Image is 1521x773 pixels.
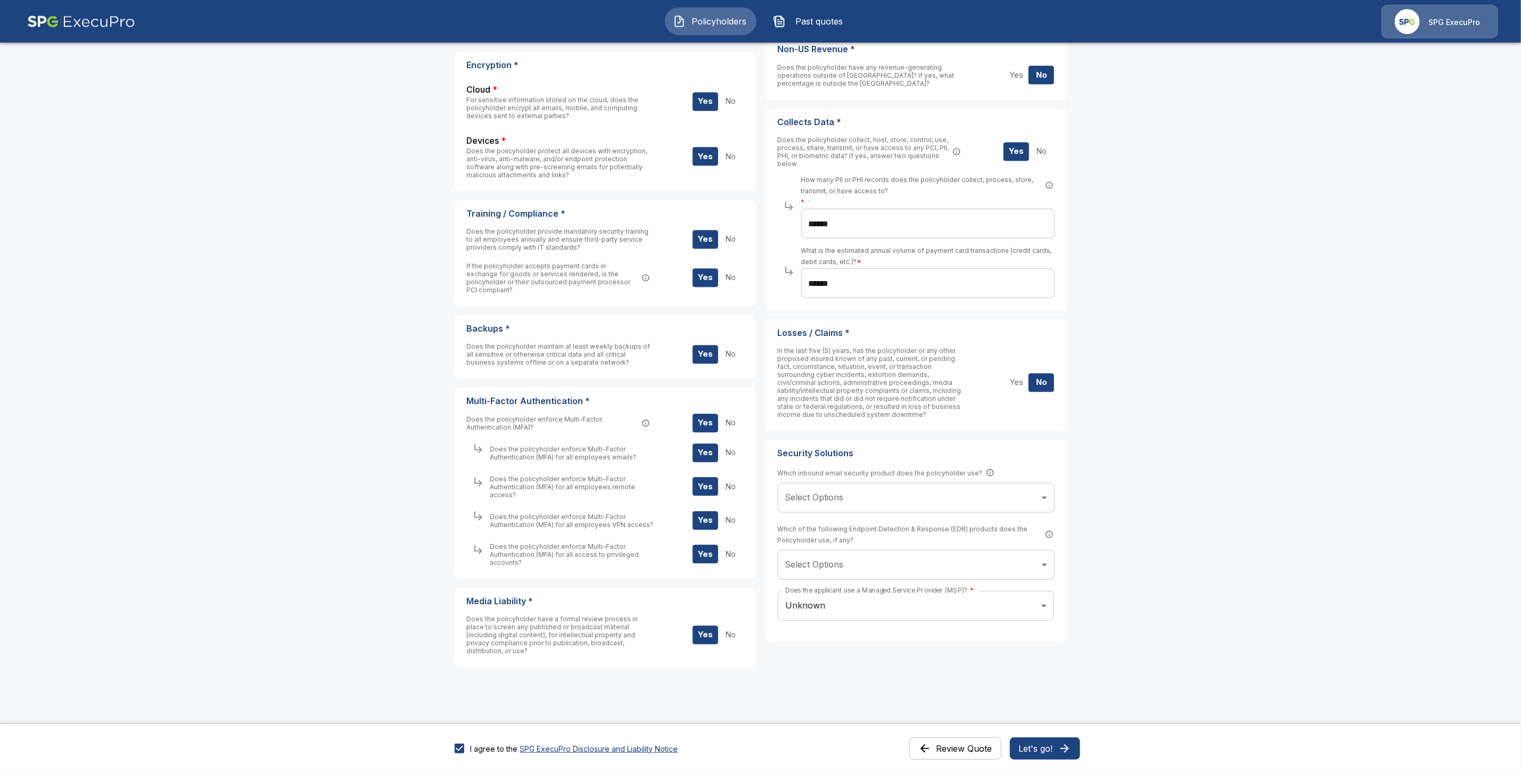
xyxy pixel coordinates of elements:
[718,626,743,644] button: No
[778,44,1055,54] p: Non-US Revenue *
[785,492,844,503] span: Select Options
[1004,66,1029,85] button: Yes
[985,467,996,478] button: SEG (Secure Email Gateway) is a security solution that filters and scans incoming emails to prote...
[693,345,718,364] button: Yes
[778,523,1055,546] span: Which of the following Endpoint Detection & Response (EDR) products does the Policyholder use, if...
[27,5,135,38] img: AA Logo
[1382,5,1498,38] a: Agency IconSPG ExecuPro
[718,545,743,564] button: No
[693,511,718,530] button: Yes
[693,545,718,564] button: Yes
[640,418,651,429] button: Multi-Factor Authentication (MFA) is a security process that requires users to provide two or mor...
[778,136,950,168] span: Does the policyholder collect, host, store, control, use, process, share, transmit, or have acces...
[718,511,743,530] button: No
[467,227,649,251] span: Does the policyholder provide mandatory security training to all employees annually and ensure th...
[693,147,718,166] button: Yes
[778,448,1055,458] p: Security Solutions
[1395,9,1420,34] img: Agency Icon
[785,586,974,595] label: Does the applicant use a Managed Service Provider (MSP)?
[467,135,499,147] span: Devices
[467,262,639,294] span: If the policyholder accepts payment cards in exchange for goods or services rendered, is the poli...
[718,443,743,462] button: No
[718,92,743,111] button: No
[778,483,1055,513] div: Without label
[778,550,1055,580] div: Without label
[785,559,844,570] span: Select Options
[778,63,955,87] span: Does the policyholder have any revenue-generating operations outside of [GEOGRAPHIC_DATA]? If yes...
[693,230,718,249] button: Yes
[520,743,678,754] button: I agree to the
[718,269,743,287] button: No
[467,396,744,406] p: Multi-Factor Authentication *
[718,147,743,166] button: No
[1428,17,1480,28] p: SPG ExecuPro
[467,415,639,431] span: Does the policyholder enforce Multi-Factor Authentication (MFA)?
[693,443,718,462] button: Yes
[765,7,857,35] button: Past quotes IconPast quotes
[773,15,786,28] img: Past quotes Icon
[490,475,636,499] span: Does the policyholder enforce Multi-Factor Authentication (MFA) for all employees remote access?
[778,328,1055,338] p: Losses / Claims *
[778,467,996,479] span: Which inbound email security product does the policyholder use?
[718,478,743,496] button: No
[467,342,651,366] span: Does the policyholder maintain at least weekly backups of all sensitive or otherwise critical dat...
[718,230,743,249] button: No
[1004,373,1029,392] button: Yes
[467,615,638,655] span: Does the policyholder have a formal review process in place to screen any published or broadcast ...
[693,269,718,287] button: Yes
[1044,529,1055,540] button: EDR (Endpoint Detection and Response) is a cybersecurity technology that continuously monitors an...
[640,273,651,283] button: PCI DSS (Payment Card Industry Data Security Standard) is a set of security standards designed to...
[801,245,1055,267] h6: What is the estimated annual volume of payment card transactions (credit cards, debit cards, etc.)?
[778,347,961,418] span: In the last five (5) years, has the policyholder or any other proposed insured known of any past,...
[467,596,744,606] p: Media Liability *
[490,445,637,461] span: Does the policyholder enforce Multi-Factor Authentication (MFA) for all employees emails?
[1029,143,1054,161] button: No
[673,15,686,28] img: Policyholders Icon
[665,7,757,35] button: Policyholders IconPolicyholders
[693,478,718,496] button: Yes
[471,743,678,754] div: I agree to the
[693,626,718,644] button: Yes
[467,147,648,179] span: Does the policyholder protect all devices with encryption, anti-virus, anti-malware, and/or endpo...
[790,15,849,28] span: Past quotes
[467,96,639,120] span: For sensitive information stored on the cloud, does the policyholder encrypt all emails, mobile, ...
[1044,180,1055,191] button: PII: Personally Identifiable Information (names, SSNs, addresses, phone numbers). PHI: Protected ...
[467,60,744,70] p: Encryption *
[801,174,1055,196] span: How many PII or PHI records does the policyholder collect, process, store, transmit, or have acce...
[490,513,654,529] span: Does the policyholder enforce Multi-Factor Authentication (MFA) for all employees VPN access?
[1029,373,1054,392] button: No
[467,324,744,334] p: Backups *
[690,15,749,28] span: Policyholders
[951,146,962,157] button: PCI: Payment card information. PII: Personally Identifiable Information (names, SSNs, addresses)....
[778,117,1055,127] p: Collects Data *
[693,414,718,432] button: Yes
[778,591,1054,621] div: Unknown
[693,92,718,111] button: Yes
[490,542,639,566] span: Does the policyholder enforce Multi-Factor Authentication (MFA) for all access to privileged acco...
[1029,66,1054,85] button: No
[467,209,744,219] p: Training / Compliance *
[909,737,1001,760] button: Review Quote
[467,84,491,96] span: Cloud
[1010,737,1080,760] button: Let's go!
[1004,143,1029,161] button: Yes
[718,345,743,364] button: No
[718,414,743,432] button: No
